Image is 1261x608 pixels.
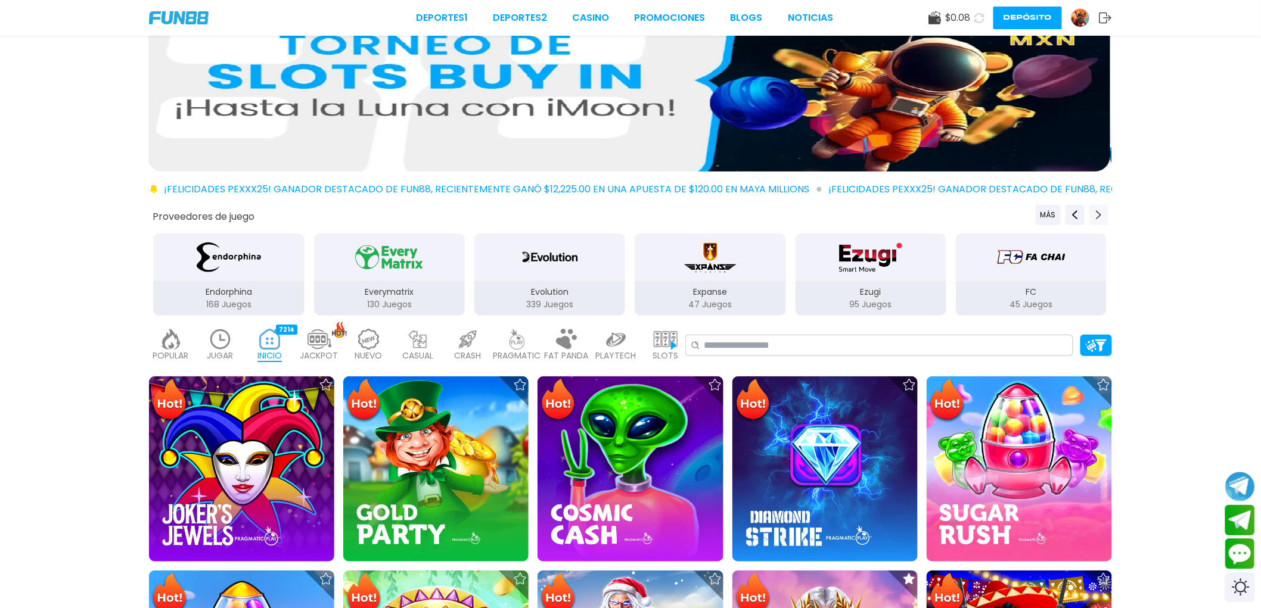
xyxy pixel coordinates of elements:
button: Endorphina [148,232,309,317]
img: FC [993,241,1069,274]
img: Platform Filter [1086,339,1107,352]
img: pragmatic_light.webp [505,329,529,350]
img: Hot [150,378,189,424]
p: Everymatrix [314,286,465,298]
img: home_active.webp [258,329,282,350]
p: CRASH [454,350,481,362]
img: playtech_light.webp [604,329,628,350]
img: Expanse [682,241,739,274]
button: Previous providers [1066,205,1085,225]
img: Ezugi [833,241,908,274]
img: Diamond Strike [732,376,918,562]
button: Next providers [1089,205,1108,225]
a: Avatar [1071,8,1099,27]
span: $ 0.08 [945,11,971,25]
button: Expanse [630,232,790,317]
p: PRAGMATIC [493,350,541,362]
p: Expanse [635,286,785,298]
img: Hot [344,378,383,424]
img: Gold Party [343,376,529,562]
button: Proveedores de juego [153,210,254,223]
p: 339 Juegos [474,298,625,311]
button: Contact customer service [1225,538,1255,569]
button: Previous providers [1036,205,1061,225]
a: Deportes2 [493,11,547,25]
p: INICIO [257,350,282,362]
img: Cosmic Cash [538,376,723,562]
p: PLAYTECH [596,350,636,362]
img: fat_panda_light.webp [555,329,579,350]
p: 47 Juegos [635,298,785,311]
img: Hot [734,378,772,424]
div: 7214 [276,325,297,335]
img: Endorphina [191,241,266,274]
p: JACKPOT [300,350,338,362]
button: Evolution [470,232,630,317]
img: Joker's Jewels [149,376,334,562]
img: popular_light.webp [159,329,183,350]
span: ¡FELICIDADES pexxx25! GANADOR DESTACADO DE FUN88, RECIENTEMENTE GANÓ $12,225.00 EN UNA APUESTA DE... [164,182,822,197]
img: Avatar [1071,9,1089,27]
p: Ezugi [796,286,946,298]
img: Hot [928,378,967,424]
p: 95 Juegos [796,298,946,311]
img: recent_light.webp [209,329,232,350]
button: Join telegram [1225,505,1255,536]
a: Promociones [635,11,706,25]
img: casual_light.webp [406,329,430,350]
p: JUGAR [207,350,234,362]
img: Evolution [517,241,583,274]
p: POPULAR [153,350,189,362]
p: NUEVO [355,350,383,362]
img: Hot [539,378,577,424]
p: CASUAL [403,350,434,362]
button: Ezugi [791,232,951,317]
p: FAT PANDA [545,350,589,362]
img: crash_light.webp [456,329,480,350]
p: 45 Juegos [956,298,1107,311]
p: SLOTS [653,350,678,362]
img: new_light.webp [357,329,381,350]
p: Endorphina [153,286,304,298]
img: Sugar Rush [927,376,1112,562]
button: FC [951,232,1111,317]
a: NOTICIAS [788,11,833,25]
div: Switch theme [1225,572,1255,602]
img: jackpot_light.webp [308,329,331,350]
a: BLOGS [731,11,763,25]
p: 168 Juegos [153,298,304,311]
img: Everymatrix [352,241,427,274]
img: slots_light.webp [654,329,678,350]
a: CASINO [572,11,609,25]
button: Everymatrix [309,232,470,317]
p: 130 Juegos [314,298,465,311]
button: Join telegram channel [1225,471,1255,502]
img: hot [332,322,347,338]
p: Evolution [474,286,625,298]
button: Depósito [993,7,1062,29]
a: Deportes1 [416,11,468,25]
img: Company Logo [149,11,209,24]
p: FC [956,286,1107,298]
